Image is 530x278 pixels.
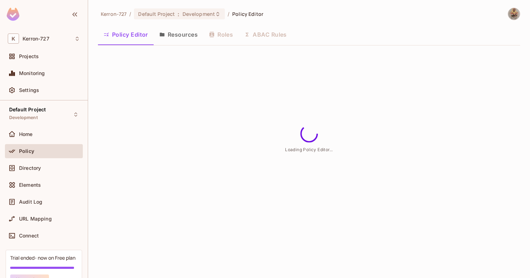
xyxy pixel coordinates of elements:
[19,216,52,222] span: URL Mapping
[19,54,39,59] span: Projects
[129,11,131,17] li: /
[19,233,39,239] span: Connect
[23,36,49,42] span: Workspace: Kerron-727
[98,26,154,43] button: Policy Editor
[232,11,263,17] span: Policy Editor
[154,26,203,43] button: Resources
[19,182,41,188] span: Elements
[9,115,38,121] span: Development
[508,8,520,20] img: Kerron Hutton
[8,33,19,44] span: K
[177,11,180,17] span: :
[228,11,229,17] li: /
[19,148,34,154] span: Policy
[285,147,333,152] span: Loading Policy Editor...
[10,254,75,261] div: Trial ended- now on Free plan
[19,131,33,137] span: Home
[19,199,42,205] span: Audit Log
[19,87,39,93] span: Settings
[183,11,215,17] span: Development
[19,70,45,76] span: Monitoring
[101,11,127,17] span: the active workspace
[19,165,41,171] span: Directory
[7,8,19,21] img: SReyMgAAAABJRU5ErkJggg==
[138,11,175,17] span: Default Project
[9,107,46,112] span: Default Project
